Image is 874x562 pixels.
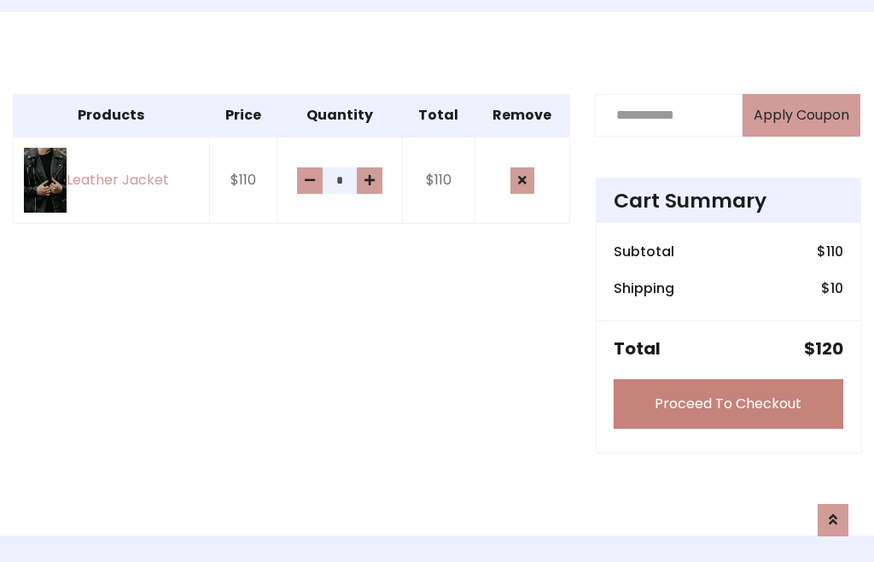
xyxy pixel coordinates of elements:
[821,280,843,296] h6: $
[804,338,843,359] h5: $
[403,137,475,224] td: $110
[614,280,674,296] h6: Shipping
[815,337,843,360] span: 120
[209,94,277,137] th: Price
[826,242,843,261] span: 110
[614,338,661,359] h5: Total
[14,94,210,137] th: Products
[277,94,402,137] th: Quantity
[403,94,475,137] th: Total
[614,243,674,260] h6: Subtotal
[743,94,860,137] button: Apply Coupon
[830,278,843,298] span: 10
[817,243,843,260] h6: $
[209,137,277,224] td: $110
[475,94,569,137] th: Remove
[24,148,199,213] a: Leather Jacket
[614,189,843,213] h4: Cart Summary
[614,379,843,429] a: Proceed To Checkout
